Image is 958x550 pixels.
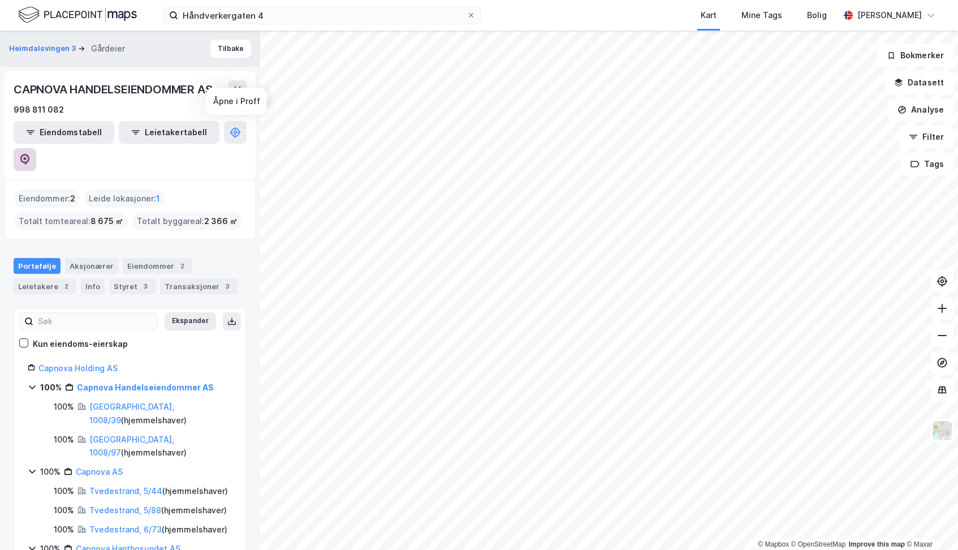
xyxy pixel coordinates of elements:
[123,258,192,274] div: Eiendommer
[791,540,846,548] a: OpenStreetMap
[178,7,467,24] input: Søk på adresse, matrikkel, gårdeiere, leietakere eller personer
[901,153,953,175] button: Tags
[77,383,214,392] a: Capnova Handelseiendommer AS
[89,523,227,536] div: ( hjemmelshaver )
[140,281,151,292] div: 3
[14,258,61,274] div: Portefølje
[109,278,156,294] div: Styret
[901,496,958,550] div: Kontrollprogram for chat
[160,278,238,294] div: Transaksjoner
[91,42,125,55] div: Gårdeier
[89,525,162,534] a: Tvedestrand, 6/73
[884,71,953,94] button: Datasett
[899,126,953,148] button: Filter
[877,44,953,67] button: Bokmerker
[741,8,782,22] div: Mine Tags
[14,121,114,144] button: Eiendomstabell
[14,190,80,208] div: Eiendommer :
[54,433,74,446] div: 100%
[84,190,165,208] div: Leide lokasjoner :
[176,260,188,272] div: 2
[33,313,157,330] input: Søk
[888,98,953,121] button: Analyse
[701,8,717,22] div: Kart
[89,435,174,458] a: [GEOGRAPHIC_DATA], 1008/97
[54,504,74,517] div: 100%
[204,214,238,228] span: 2 366 ㎡
[119,121,219,144] button: Leietakertabell
[14,278,76,294] div: Leietakere
[70,192,75,205] span: 2
[90,214,123,228] span: 8 675 ㎡
[9,43,78,54] button: Heimdalsvingen 3
[40,465,61,479] div: 100%
[901,496,958,550] iframe: Chat Widget
[14,212,128,230] div: Totalt tomteareal :
[210,40,251,58] button: Tilbake
[222,281,233,292] div: 3
[33,337,128,351] div: Kun eiendoms-eierskap
[89,504,227,517] div: ( hjemmelshaver )
[38,363,118,373] a: Capnova Holding AS
[89,486,162,496] a: Tvedestrand, 5/44
[165,312,216,330] button: Ekspander
[18,5,137,25] img: logo.f888ab2527a4732fd821a326f86c7f29.svg
[156,192,160,205] span: 1
[89,484,228,498] div: ( hjemmelshaver )
[132,212,242,230] div: Totalt byggareal :
[65,258,118,274] div: Aksjonærer
[14,103,64,117] div: 998 811 082
[14,80,214,98] div: CAPNOVA HANDELSEIENDOMMER AS
[61,281,72,292] div: 2
[89,402,174,425] a: [GEOGRAPHIC_DATA], 1008/39
[89,505,161,515] a: Tvedestrand, 5/88
[758,540,789,548] a: Mapbox
[931,420,953,441] img: Z
[81,278,105,294] div: Info
[40,381,62,394] div: 100%
[54,523,74,536] div: 100%
[89,400,232,427] div: ( hjemmelshaver )
[54,484,74,498] div: 100%
[54,400,74,414] div: 100%
[849,540,905,548] a: Improve this map
[89,433,232,460] div: ( hjemmelshaver )
[76,467,123,476] a: Capnova AS
[857,8,922,22] div: [PERSON_NAME]
[807,8,827,22] div: Bolig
